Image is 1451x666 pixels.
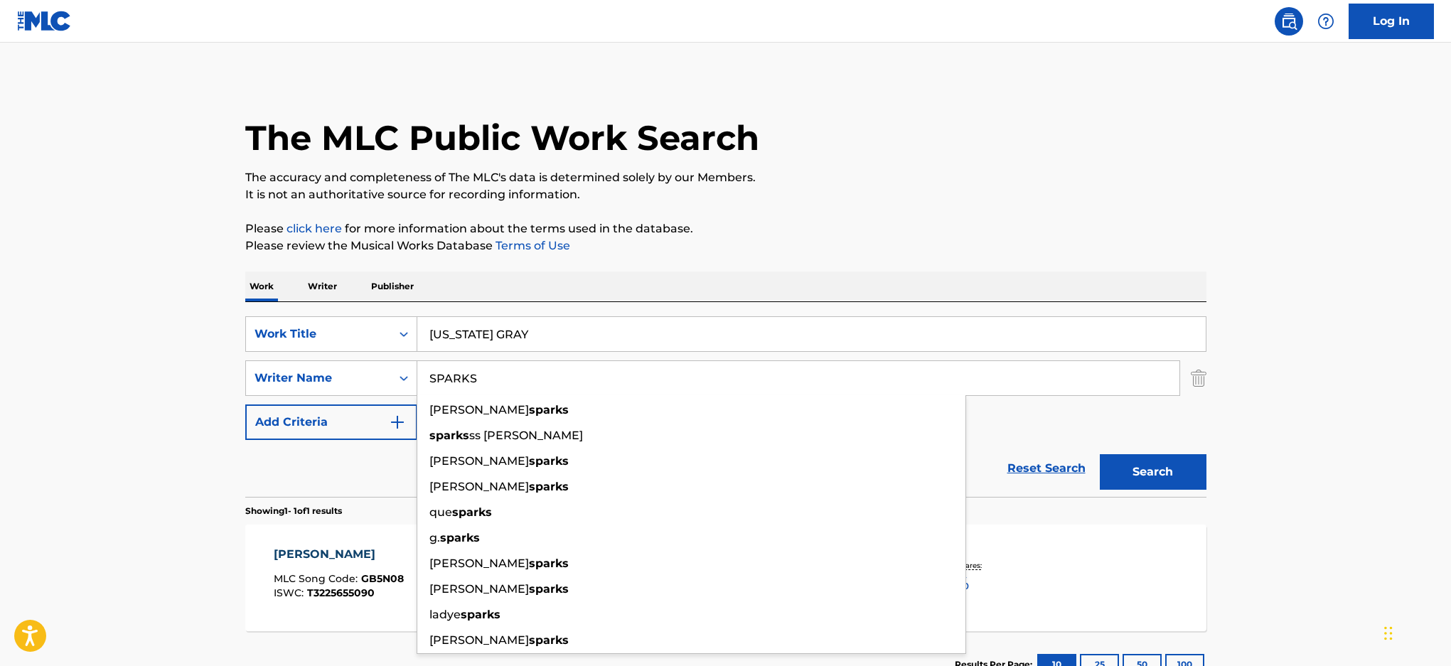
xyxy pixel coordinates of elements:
div: [PERSON_NAME] [274,546,404,563]
h1: The MLC Public Work Search [245,117,759,159]
span: [PERSON_NAME] [429,557,529,570]
button: Search [1100,454,1206,490]
span: ss [PERSON_NAME] [469,429,583,442]
form: Search Form [245,316,1206,497]
strong: sparks [529,403,569,417]
img: MLC Logo [17,11,72,31]
p: Publisher [367,272,418,301]
span: [PERSON_NAME] [429,633,529,647]
img: help [1317,13,1334,30]
p: The accuracy and completeness of The MLC's data is determined solely by our Members. [245,169,1206,186]
a: [PERSON_NAME]MLC Song Code:GB5N08ISWC:T3225655090Writers (4)[PERSON_NAME] [PERSON_NAME], [PERSON_... [245,525,1206,631]
span: T3225655090 [307,586,375,599]
a: Log In [1349,4,1434,39]
div: Writer Name [255,370,382,387]
div: Drag [1384,612,1393,655]
span: [PERSON_NAME] [429,454,529,468]
p: Please review the Musical Works Database [245,237,1206,254]
span: ladye [429,608,461,621]
strong: sparks [529,454,569,468]
a: click here [287,222,342,235]
strong: sparks [461,608,500,621]
strong: sparks [529,582,569,596]
strong: sparks [440,531,480,544]
img: search [1280,13,1297,30]
span: [PERSON_NAME] [429,480,529,493]
iframe: Chat Widget [1380,598,1451,666]
span: g. [429,531,440,544]
strong: sparks [529,557,569,570]
span: [PERSON_NAME] [429,582,529,596]
span: que [429,505,452,519]
img: 9d2ae6d4665cec9f34b9.svg [389,414,406,431]
strong: sparks [452,505,492,519]
span: [PERSON_NAME] [429,403,529,417]
a: Reset Search [1000,453,1093,484]
strong: sparks [429,429,469,442]
strong: sparks [529,480,569,493]
a: Public Search [1275,7,1303,36]
span: ISWC : [274,586,307,599]
a: Terms of Use [493,239,570,252]
strong: sparks [529,633,569,647]
p: Work [245,272,278,301]
span: MLC Song Code : [274,572,361,585]
div: Work Title [255,326,382,343]
p: Showing 1 - 1 of 1 results [245,505,342,517]
img: Delete Criterion [1191,360,1206,396]
p: Please for more information about the terms used in the database. [245,220,1206,237]
div: Help [1312,7,1340,36]
p: It is not an authoritative source for recording information. [245,186,1206,203]
button: Add Criteria [245,404,417,440]
span: GB5N08 [361,572,404,585]
p: Writer [304,272,341,301]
